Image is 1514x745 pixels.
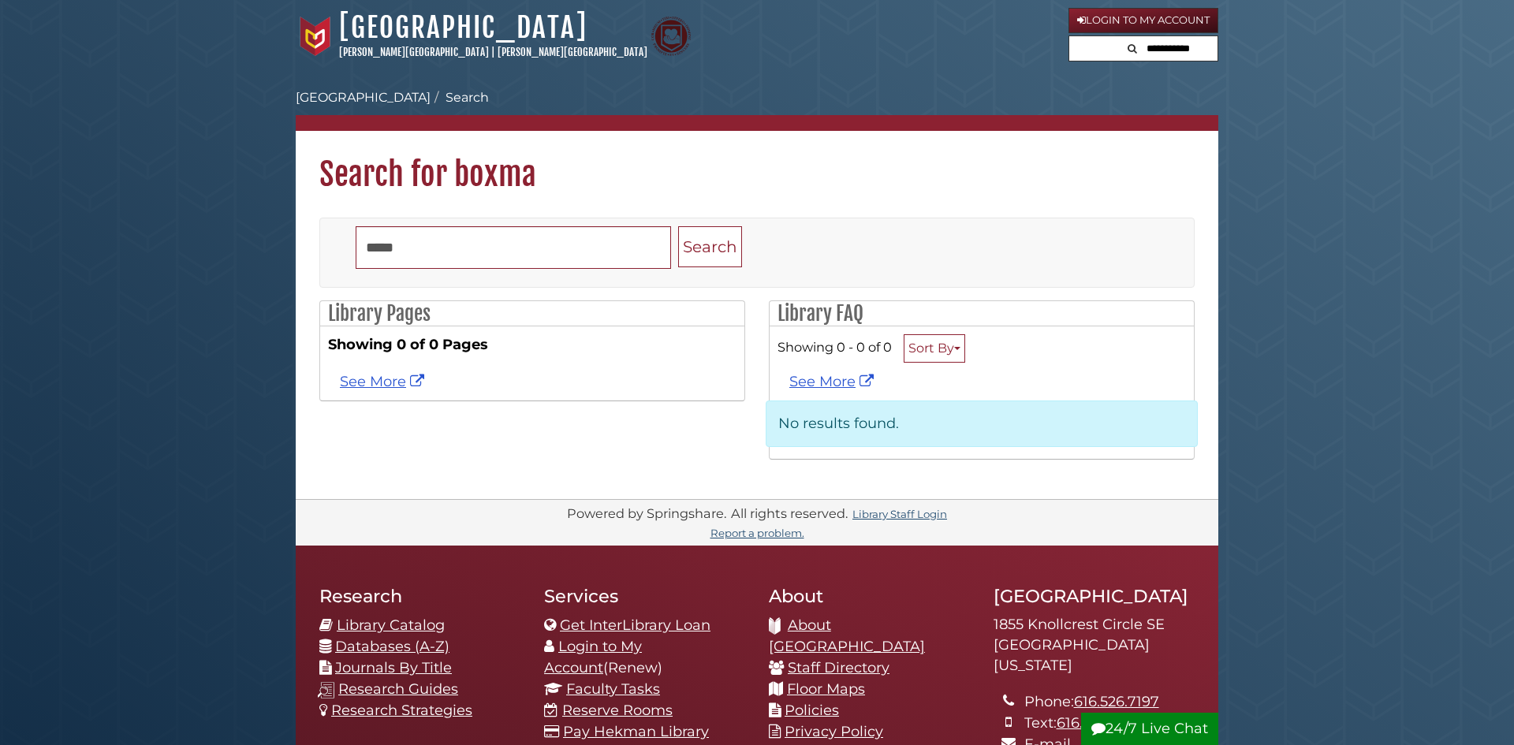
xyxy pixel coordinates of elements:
[852,508,947,520] a: Library Staff Login
[320,301,744,326] h2: Library Pages
[319,585,520,607] h2: Research
[563,723,709,740] a: Pay Hekman Library
[335,638,449,655] a: Databases (A-Z)
[785,723,883,740] a: Privacy Policy
[296,88,1218,131] nav: breadcrumb
[1081,713,1218,745] button: 24/7 Live Chat
[1074,693,1159,710] a: 616.526.7197
[770,301,1194,326] h2: Library FAQ
[1128,43,1137,54] i: Search
[789,373,878,390] a: See More
[566,680,660,698] a: Faculty Tasks
[498,46,647,58] a: [PERSON_NAME][GEOGRAPHIC_DATA]
[678,226,742,268] button: Search
[296,90,431,105] a: [GEOGRAPHIC_DATA]
[296,17,335,56] img: Calvin University
[544,638,642,676] a: Login to My Account
[904,334,965,363] button: Sort By
[339,10,587,45] a: [GEOGRAPHIC_DATA]
[994,615,1195,676] address: 1855 Knollcrest Circle SE [GEOGRAPHIC_DATA][US_STATE]
[788,659,889,676] a: Staff Directory
[339,46,489,58] a: [PERSON_NAME][GEOGRAPHIC_DATA]
[994,585,1195,607] h2: [GEOGRAPHIC_DATA]
[318,682,334,698] img: research-guides-icon-white_37x37.png
[1123,36,1142,58] button: Search
[651,17,691,56] img: Calvin Theological Seminary
[491,46,495,58] span: |
[335,659,452,676] a: Journals By Title
[331,702,472,719] a: Research Strategies
[710,527,804,539] a: Report a problem.
[338,680,458,698] a: Research Guides
[337,616,445,634] a: Library Catalog
[785,702,839,719] a: Policies
[562,702,673,719] a: Reserve Rooms
[431,88,489,107] li: Search
[544,636,745,679] li: (Renew)
[1068,8,1218,33] a: Login to My Account
[769,585,970,607] h2: About
[766,400,1198,447] p: No results found.
[328,334,736,356] strong: Showing 0 of 0 Pages
[1057,714,1143,732] a: 616.537.2364
[544,585,745,607] h2: Services
[729,505,850,521] div: All rights reserved.
[778,339,892,355] span: Showing 0 - 0 of 0
[565,505,729,521] div: Powered by Springshare.
[340,373,428,390] a: See more boxma results
[1024,691,1195,713] li: Phone:
[560,616,710,634] a: Get InterLibrary Loan
[1024,713,1195,734] li: Text:
[787,680,865,698] a: Floor Maps
[296,131,1218,194] h1: Search for boxma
